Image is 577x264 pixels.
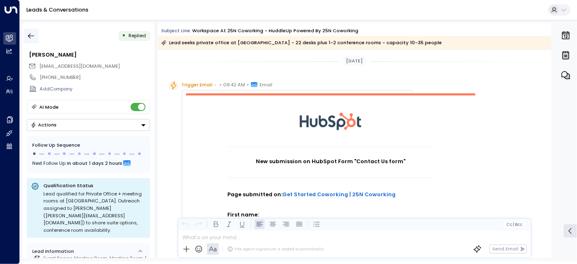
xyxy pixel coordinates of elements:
[129,32,146,39] span: Replied
[27,119,150,131] button: Actions
[29,51,150,59] div: [PERSON_NAME]
[215,81,217,89] span: •
[180,219,190,229] button: Undo
[503,221,525,228] button: Cc|Bcc
[39,103,59,111] div: AI Mode
[282,190,396,198] a: Get Started Coworking | 25N Coworking
[227,246,324,252] div: The agent signature is added automatically
[227,157,434,165] h1: New submission on HubSpot Form "Contact Us form"
[224,81,246,89] span: 09:42 AM
[182,81,213,89] span: Trigger Email
[32,159,145,168] div: Next Follow Up:
[260,81,273,89] span: Email
[193,219,203,229] button: Redo
[227,191,396,198] strong: Page submitted on:
[39,63,120,69] span: [EMAIL_ADDRESS][DOMAIN_NAME]
[67,159,122,168] span: In about 1 days 2 hours
[227,211,259,218] strong: First name:
[161,27,191,34] span: Subject Line:
[247,81,249,89] span: •
[122,30,126,42] div: •
[40,86,150,93] div: AddCompany
[343,56,366,66] div: [DATE]
[220,81,222,89] span: •
[39,63,120,70] span: eichelbergerl@hniworkplacefurnishings.com
[27,119,150,131] div: Button group with a nested menu
[300,95,362,147] img: HubSpot
[40,74,150,81] div: [PHONE_NUMBER]
[43,190,146,234] div: Lead qualified for Private Office + meeting rooms at [GEOGRAPHIC_DATA]. Outreach assigned to [PER...
[30,248,74,255] div: Lead Information
[513,222,514,227] span: |
[192,27,358,34] div: Workspace at 25N Coworking - HuddleUp Powered by 25N Coworking
[26,6,88,13] a: Leads & Conversations
[31,122,57,128] div: Actions
[32,142,145,149] div: Follow Up Sequence
[43,182,146,189] p: Qualification Status
[506,222,522,227] span: Cc Bcc
[161,38,442,47] div: Lead seeks private office at [GEOGRAPHIC_DATA] - 22 desks plus 1-2 conference rooms - capacity 10...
